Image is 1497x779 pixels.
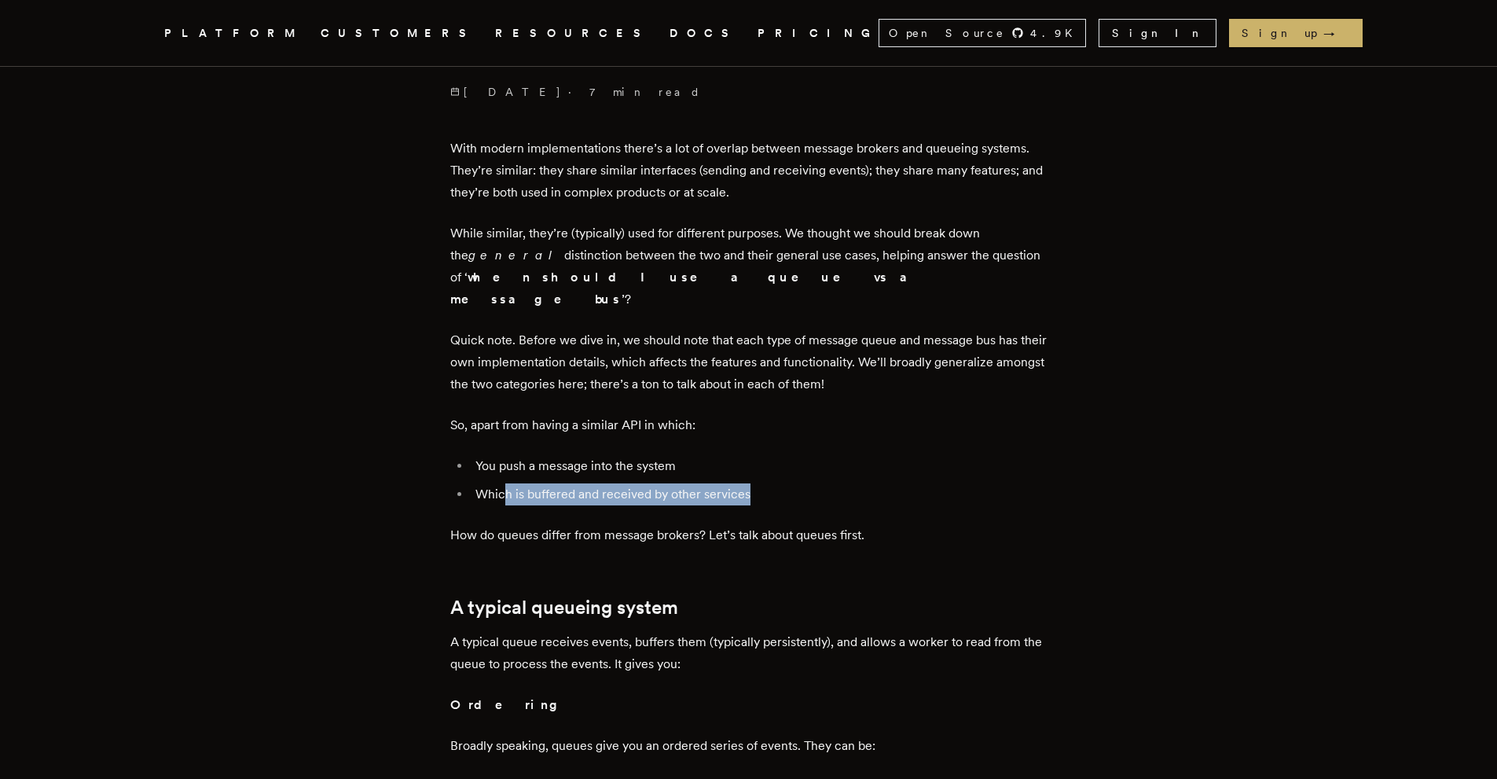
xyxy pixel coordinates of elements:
[450,631,1048,675] p: A typical queue receives events, buffers them (typically persistently), and allows a worker to re...
[758,24,879,43] a: PRICING
[670,24,739,43] a: DOCS
[450,222,1048,310] p: While similar, they’re (typically) used for different purposes. We thought we should break down t...
[164,24,302,43] button: PLATFORM
[450,524,1048,546] p: How do queues differ from message brokers? Let’s talk about queues first.
[450,414,1048,436] p: So, apart from having a similar API in which:
[450,138,1048,204] p: With modern implementations there’s a lot of overlap between message brokers and queueing systems...
[450,84,562,100] span: [DATE]
[1323,25,1350,41] span: →
[450,329,1048,395] p: Quick note. Before we dive in, we should note that each type of message queue and message bus has...
[450,597,1048,619] h2: A typical queueing system
[468,248,564,263] em: general
[321,24,476,43] a: CUSTOMERS
[889,25,1005,41] span: Open Source
[471,483,1048,505] li: Which is buffered and received by other services
[471,455,1048,477] li: You push a message into the system
[589,84,701,100] span: 7 min read
[1229,19,1363,47] a: Sign up
[450,84,1048,100] p: ·
[450,270,926,307] strong: when should I use a queue vs a message bus
[450,697,569,712] strong: Ordering
[1099,19,1216,47] a: Sign In
[1030,25,1082,41] span: 4.9 K
[495,24,651,43] button: RESOURCES
[450,735,1048,757] p: Broadly speaking, queues give you an ordered series of events. They can be:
